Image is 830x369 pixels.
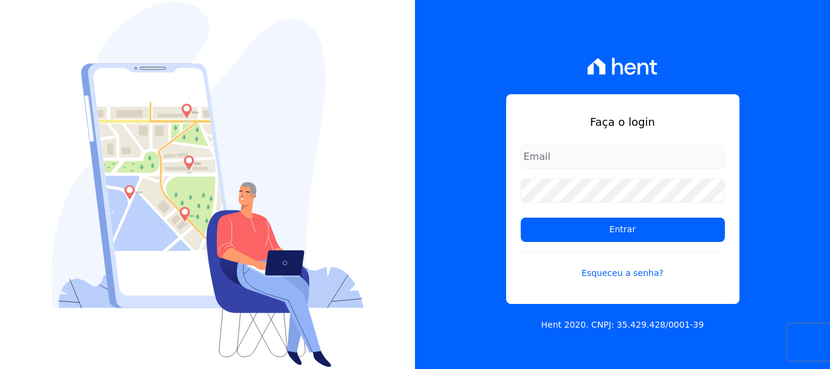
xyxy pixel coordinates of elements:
[521,218,725,242] input: Entrar
[521,114,725,130] h1: Faça o login
[521,145,725,169] input: Email
[521,252,725,280] a: Esqueceu a senha?
[52,2,364,367] img: Login
[541,319,704,331] p: Hent 2020. CNPJ: 35.429.428/0001-39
